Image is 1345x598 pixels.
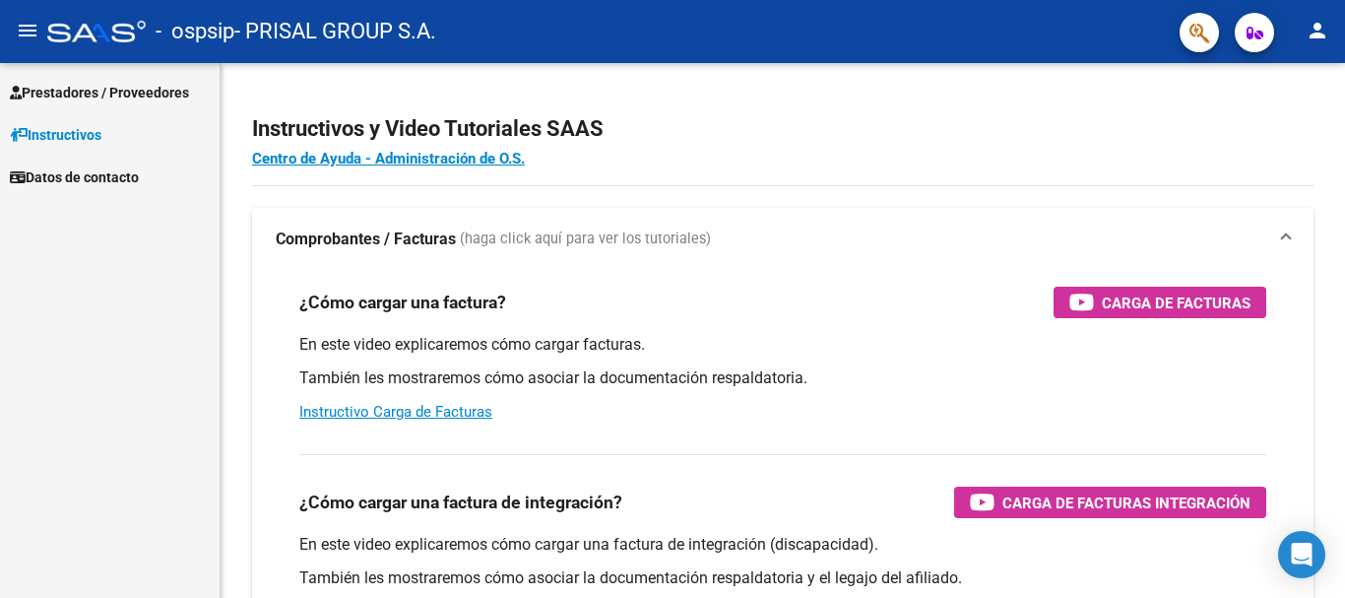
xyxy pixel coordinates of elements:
span: Carga de Facturas [1102,291,1250,315]
mat-icon: person [1306,19,1329,42]
span: (haga click aquí para ver los tutoriales) [460,229,711,250]
button: Carga de Facturas [1054,287,1266,318]
span: Instructivos [10,124,101,146]
span: Datos de contacto [10,166,139,188]
span: - ospsip [156,10,234,53]
h2: Instructivos y Video Tutoriales SAAS [252,110,1313,148]
span: Prestadores / Proveedores [10,82,189,103]
mat-icon: menu [16,19,39,42]
a: Instructivo Carga de Facturas [299,403,492,421]
span: - PRISAL GROUP S.A. [234,10,436,53]
h3: ¿Cómo cargar una factura de integración? [299,489,622,516]
button: Carga de Facturas Integración [954,487,1266,518]
p: En este video explicaremos cómo cargar una factura de integración (discapacidad). [299,534,1266,556]
p: También les mostraremos cómo asociar la documentación respaldatoria. [299,367,1266,389]
a: Centro de Ayuda - Administración de O.S. [252,150,525,167]
strong: Comprobantes / Facturas [276,229,456,250]
p: También les mostraremos cómo asociar la documentación respaldatoria y el legajo del afiliado. [299,567,1266,589]
div: Open Intercom Messenger [1278,531,1325,578]
span: Carga de Facturas Integración [1002,491,1250,515]
mat-expansion-panel-header: Comprobantes / Facturas (haga click aquí para ver los tutoriales) [252,208,1313,271]
h3: ¿Cómo cargar una factura? [299,289,506,316]
p: En este video explicaremos cómo cargar facturas. [299,334,1266,356]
